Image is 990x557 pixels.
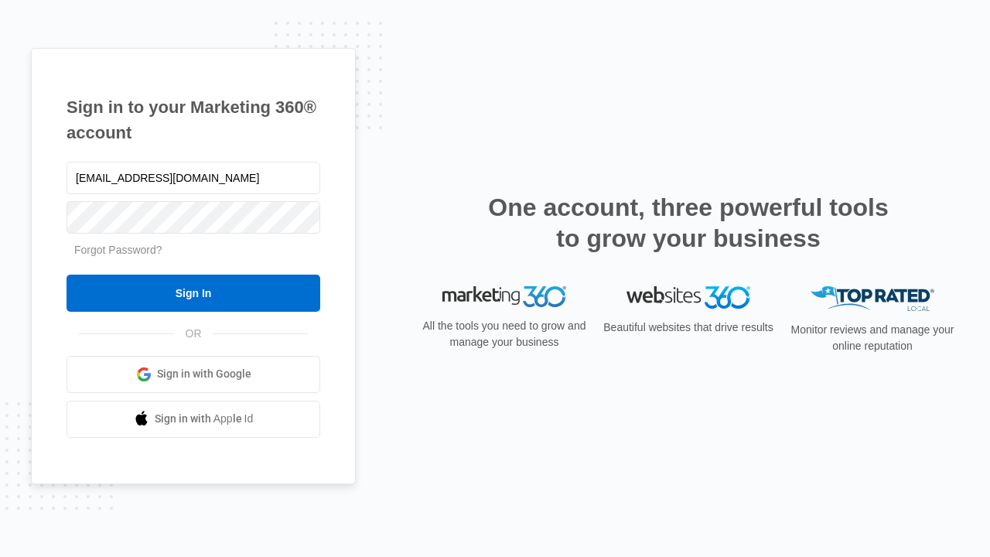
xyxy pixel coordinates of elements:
[175,326,213,342] span: OR
[442,286,566,308] img: Marketing 360
[67,275,320,312] input: Sign In
[155,411,254,427] span: Sign in with Apple Id
[602,320,775,336] p: Beautiful websites that drive results
[811,286,934,312] img: Top Rated Local
[786,322,959,354] p: Monitor reviews and manage your online reputation
[418,318,591,350] p: All the tools you need to grow and manage your business
[74,244,162,256] a: Forgot Password?
[67,356,320,393] a: Sign in with Google
[67,401,320,438] a: Sign in with Apple Id
[67,162,320,194] input: Email
[626,286,750,309] img: Websites 360
[67,94,320,145] h1: Sign in to your Marketing 360® account
[483,192,893,254] h2: One account, three powerful tools to grow your business
[157,366,251,382] span: Sign in with Google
